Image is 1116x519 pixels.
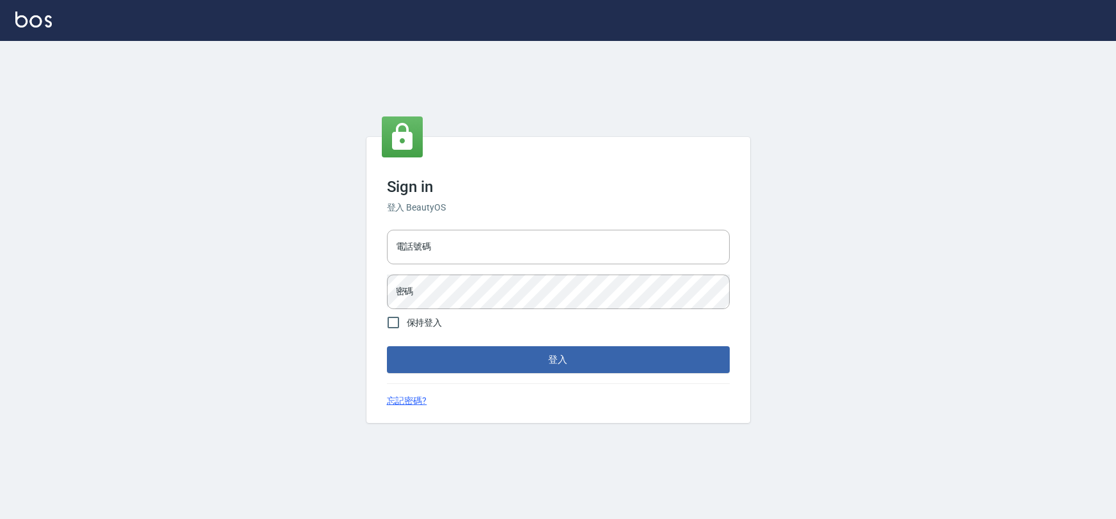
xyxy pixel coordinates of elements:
h6: 登入 BeautyOS [387,201,730,214]
button: 登入 [387,346,730,373]
span: 保持登入 [407,316,443,330]
h3: Sign in [387,178,730,196]
img: Logo [15,12,52,28]
a: 忘記密碼? [387,394,427,408]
